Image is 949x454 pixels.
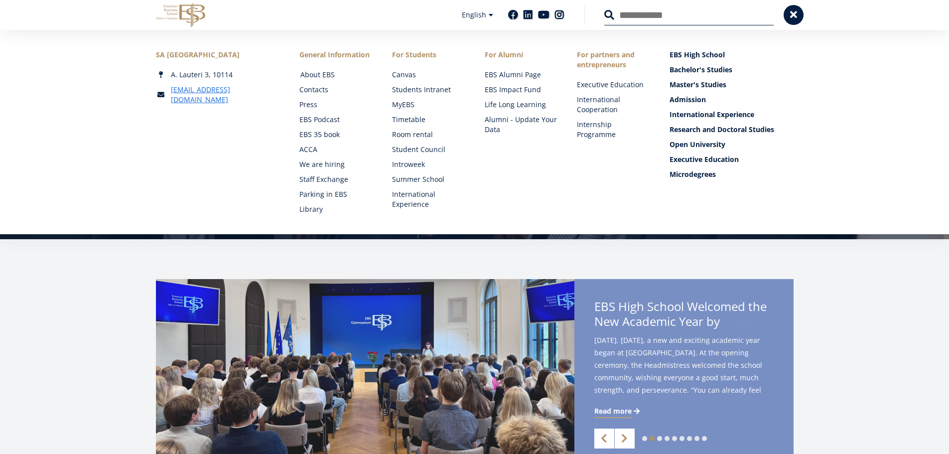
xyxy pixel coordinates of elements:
[594,406,642,416] a: Read more
[622,313,676,329] span: Academic
[642,436,647,441] a: 1
[392,189,465,209] a: International Experience
[299,204,372,214] a: Library
[594,429,614,449] a: Previous
[670,169,794,179] a: Microdegrees
[299,115,372,125] a: EBS Podcast
[647,298,684,314] span: School
[678,328,704,344] span: Core
[299,130,372,140] a: EBS 35 book
[679,313,703,329] span: Year
[392,130,465,140] a: Room rental
[299,85,372,95] a: Contacts
[670,140,794,150] a: Open University
[694,436,699,441] a: 8
[577,120,650,140] a: Internship Programme
[672,436,677,441] a: 5
[485,70,557,80] a: EBS Alumni Page
[618,298,644,314] span: High
[156,70,280,80] div: A. Lauteri 3, 10114
[538,10,549,20] a: Youtube
[485,50,557,60] span: For Alumni
[485,85,557,95] a: EBS Impact Fund
[392,174,465,184] a: Summer School
[485,100,557,110] a: Life Long Learning
[594,313,619,329] span: New
[299,100,372,110] a: Press
[670,110,794,120] a: International Experience
[392,85,465,95] a: Students Intranet
[299,145,372,154] a: ACCA
[523,10,533,20] a: Linkedin
[299,174,372,184] a: Staff Exchange
[662,328,675,344] span: Its
[706,313,720,329] span: by
[670,95,794,105] a: Admission
[392,50,465,60] a: For Students
[299,50,372,60] span: General Information
[748,298,767,314] span: the
[615,429,635,449] a: Next
[687,436,692,441] a: 7
[171,85,280,105] a: [EMAIL_ADDRESS][DOMAIN_NAME]
[156,50,280,60] div: SA [GEOGRAPHIC_DATA]
[594,406,632,416] span: Read more
[300,70,373,80] a: About EBS
[687,298,745,314] span: Welcomed
[577,80,650,90] a: Executive Education
[670,125,794,135] a: Research and Doctoral Studies
[392,159,465,169] a: Introweek
[594,298,615,314] span: EBS
[670,80,794,90] a: Master's Studies
[392,100,465,110] a: MyEBS
[670,154,794,164] a: Executive Education
[392,145,465,154] a: Student Council
[392,70,465,80] a: Canvas
[594,328,659,344] span: Reaffirming
[657,436,662,441] a: 3
[650,436,655,441] a: 2
[299,189,372,199] a: Parking in EBS
[577,95,650,115] a: International Cooperation
[392,115,465,125] a: Timetable
[702,436,707,441] a: 9
[299,159,372,169] a: We are hiring
[554,10,564,20] a: Instagram
[665,436,670,441] a: 4
[485,115,557,135] a: Alumni - Update Your Data
[679,436,684,441] a: 6
[707,328,743,344] span: Values
[670,65,794,75] a: Bachelor's Studies
[670,50,794,60] a: EBS High School
[577,50,650,70] span: For partners and entrepreneurs
[508,10,518,20] a: Facebook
